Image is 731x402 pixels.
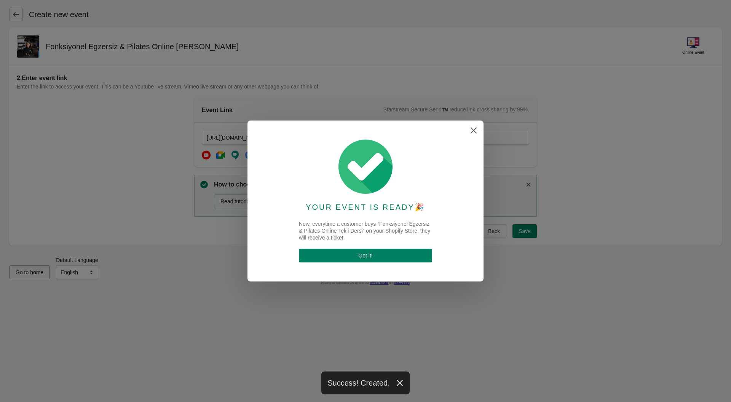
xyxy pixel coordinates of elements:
div: YOUR EVENT IS READY 🎉 [306,201,425,213]
div: Now, everytime a customer buys “Fonksiyonel Egzersiz & Pilates Online Tekli Dersi” on your Shopif... [299,220,432,241]
button: Got it! [299,249,432,262]
button: Close [467,124,480,137]
img: checked-6f298cca57a5a8b36055fd638fa31481.png [338,140,393,194]
span: Got it ! [358,252,372,259]
div: Success! Created. [321,371,409,394]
